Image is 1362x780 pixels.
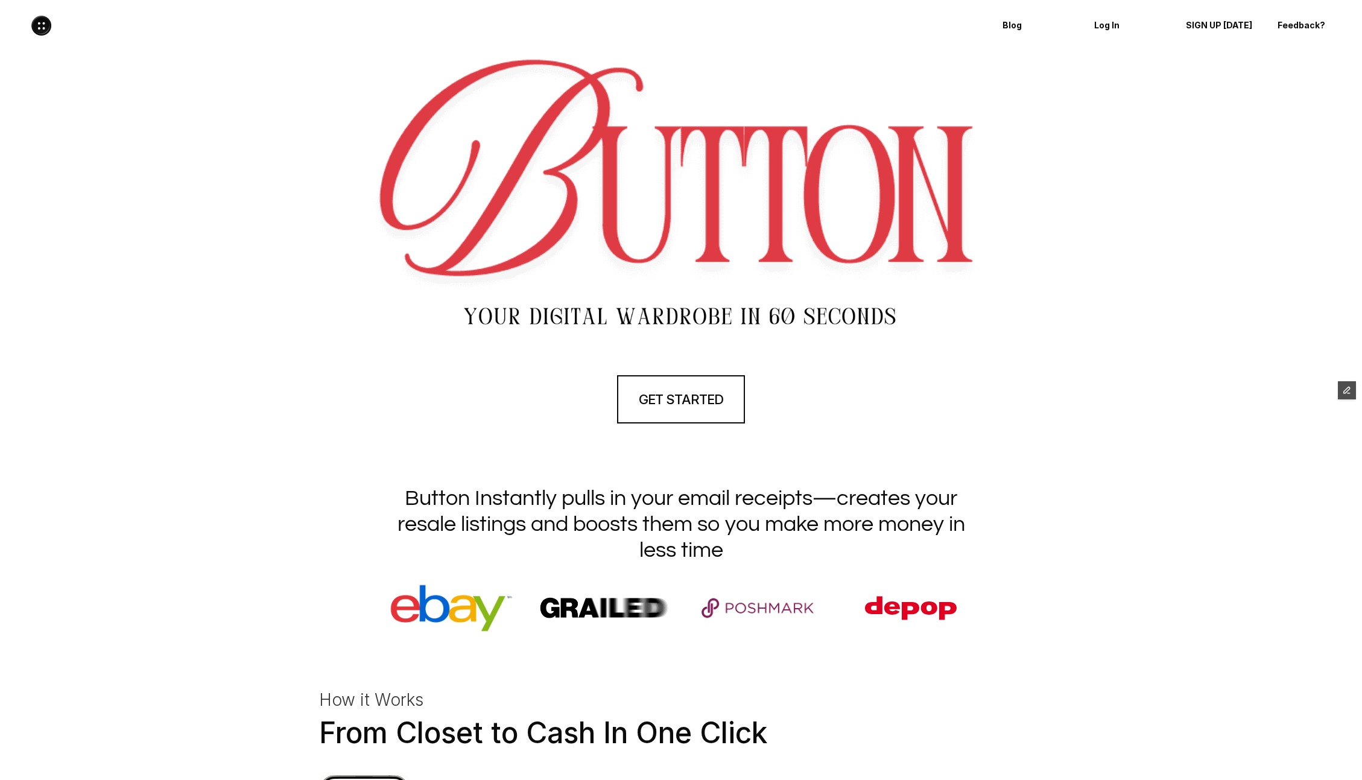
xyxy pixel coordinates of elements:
[319,690,922,711] h3: How it Works
[319,715,922,750] h1: From Closet to Cash In One Click
[1177,10,1263,41] a: SIGN UP [DATE]
[617,375,745,423] a: GET STARTED
[1186,21,1255,31] p: SIGN UP [DATE]
[379,486,983,564] h1: Button Instantly pulls in your email receipts—creates your resale listings and boosts them so you...
[1269,10,1355,41] a: Feedback?
[1002,21,1071,31] p: Blog
[1094,21,1163,31] p: Log In
[994,10,1080,41] a: Blog
[639,390,723,409] h4: GET STARTED
[1338,381,1356,399] button: Edit Framer Content
[1278,21,1346,31] p: Feedback?
[1086,10,1171,41] a: Log In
